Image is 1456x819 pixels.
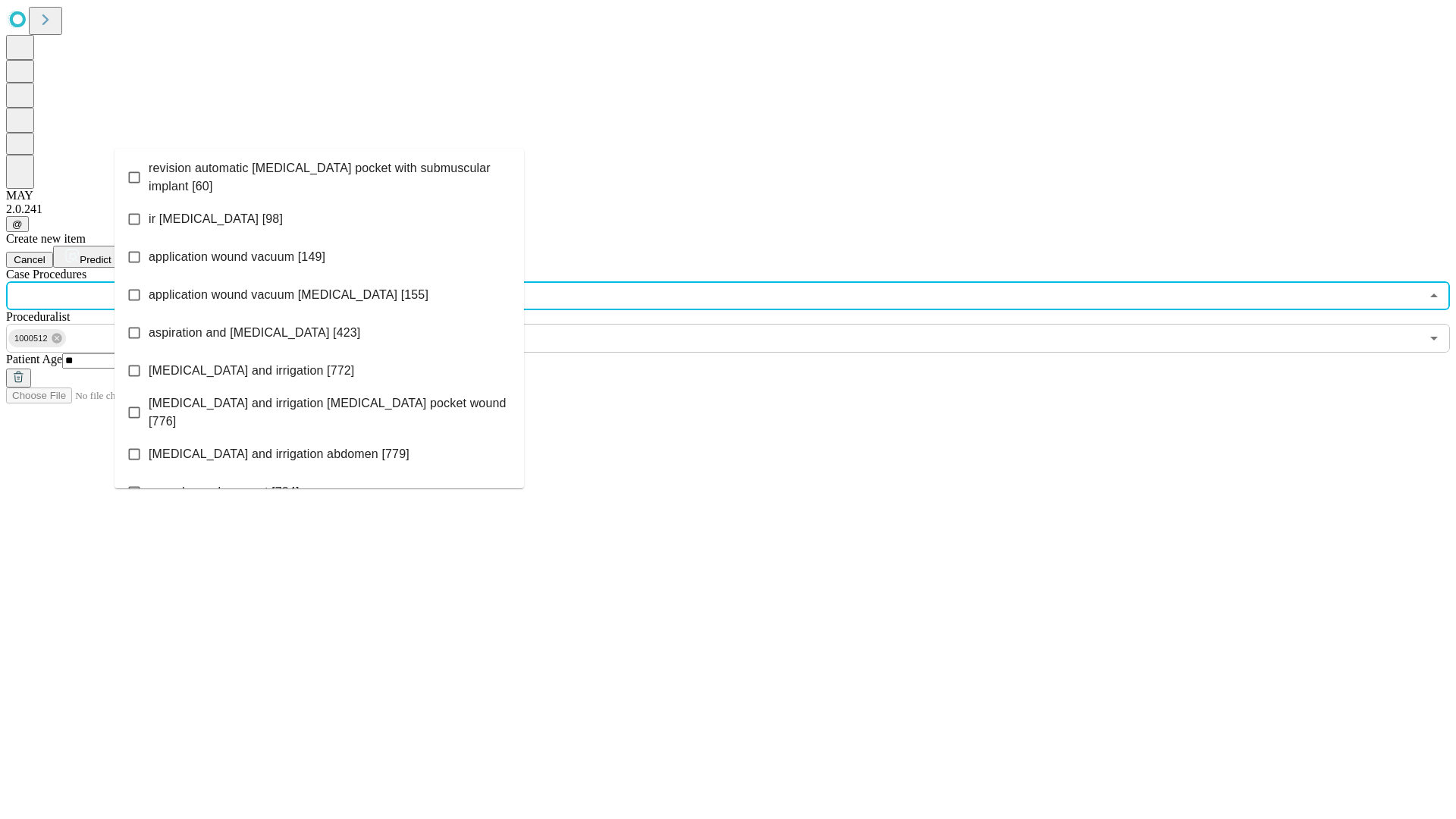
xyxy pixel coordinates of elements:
[149,483,300,501] span: wound vac placement [784]
[14,254,45,265] span: Cancel
[6,216,29,232] button: @
[149,248,325,266] span: application wound vacuum [149]
[53,246,123,268] button: Predict
[149,324,360,342] span: aspiration and [MEDICAL_DATA] [423]
[6,232,86,245] span: Create new item
[149,445,409,463] span: [MEDICAL_DATA] and irrigation abdomen [779]
[6,189,1450,202] div: MAY
[6,353,62,366] span: Patient Age
[8,330,54,347] span: 1000512
[1423,328,1445,349] button: Open
[1423,285,1445,306] button: Close
[149,159,512,196] span: revision automatic [MEDICAL_DATA] pocket with submuscular implant [60]
[149,362,354,380] span: [MEDICAL_DATA] and irrigation [772]
[12,218,23,230] span: @
[6,310,70,323] span: Proceduralist
[6,268,86,281] span: Scheduled Procedure
[149,394,512,431] span: [MEDICAL_DATA] and irrigation [MEDICAL_DATA] pocket wound [776]
[149,210,283,228] span: ir [MEDICAL_DATA] [98]
[149,286,428,304] span: application wound vacuum [MEDICAL_DATA] [155]
[6,252,53,268] button: Cancel
[6,202,1450,216] div: 2.0.241
[80,254,111,265] span: Predict
[8,329,66,347] div: 1000512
